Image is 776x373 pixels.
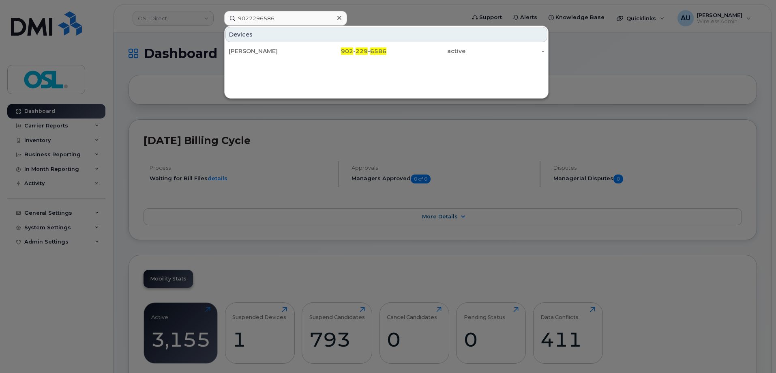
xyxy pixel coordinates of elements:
div: [PERSON_NAME] [229,47,308,55]
div: Devices [225,27,547,42]
span: 6586 [370,47,386,55]
a: [PERSON_NAME]902-229-6586active- [225,44,547,58]
div: - [465,47,544,55]
div: - - [308,47,387,55]
div: active [386,47,465,55]
span: 902 [341,47,353,55]
span: 229 [356,47,368,55]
